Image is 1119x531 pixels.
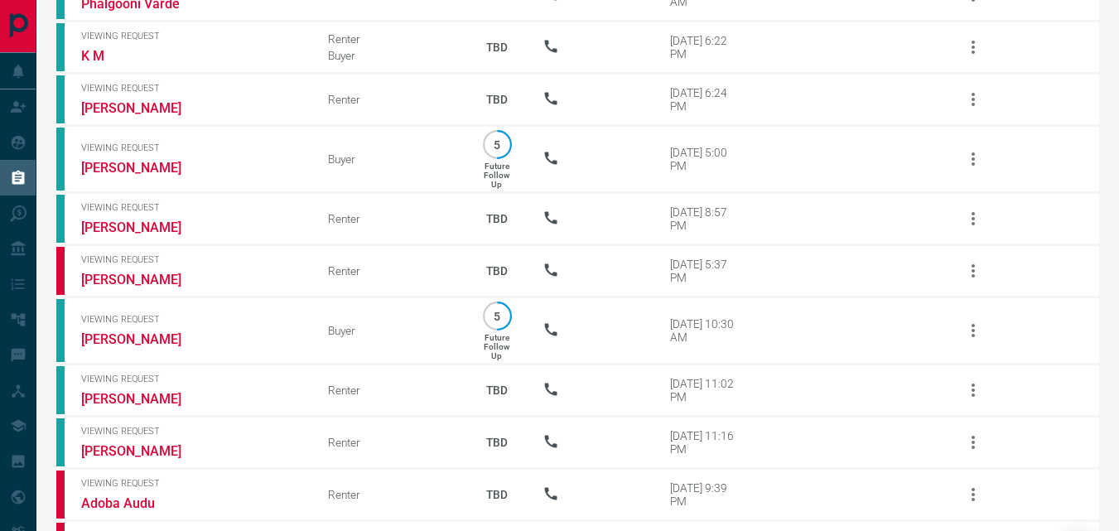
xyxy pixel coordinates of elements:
div: condos.ca [56,128,65,191]
span: Viewing Request [81,478,303,489]
a: [PERSON_NAME] [81,331,205,347]
div: Renter [328,436,451,449]
div: condos.ca [56,418,65,466]
a: K M [81,48,205,64]
p: TBD [476,472,518,517]
a: [PERSON_NAME] [81,272,205,287]
div: condos.ca [56,299,65,362]
p: TBD [476,249,518,293]
div: property.ca [56,471,65,519]
div: [DATE] 6:22 PM [670,34,740,60]
a: [PERSON_NAME] [81,391,205,407]
span: Viewing Request [81,142,303,153]
div: Renter [328,384,451,397]
span: Viewing Request [81,31,303,41]
p: TBD [476,196,518,241]
div: [DATE] 11:16 PM [670,429,740,456]
div: Buyer [328,152,451,166]
p: TBD [476,25,518,70]
span: Viewing Request [81,83,303,94]
div: condos.ca [56,366,65,414]
div: [DATE] 9:39 PM [670,481,740,508]
div: Buyer [328,324,451,337]
div: Renter [328,32,451,46]
p: Future Follow Up [484,162,509,189]
p: TBD [476,420,518,465]
div: [DATE] 5:00 PM [670,146,740,172]
div: [DATE] 8:57 PM [670,205,740,232]
div: [DATE] 6:24 PM [670,86,740,113]
a: Adoba Audu [81,495,205,511]
p: 5 [491,138,504,151]
div: Renter [328,212,451,225]
div: [DATE] 10:30 AM [670,317,740,344]
div: property.ca [56,247,65,295]
div: condos.ca [56,75,65,123]
span: Viewing Request [81,426,303,437]
span: Viewing Request [81,254,303,265]
p: TBD [476,77,518,122]
div: [DATE] 11:02 PM [670,377,740,403]
p: TBD [476,368,518,413]
div: Renter [328,488,451,501]
p: 5 [491,310,504,322]
div: [DATE] 5:37 PM [670,258,740,284]
a: [PERSON_NAME] [81,100,205,116]
a: [PERSON_NAME] [81,160,205,176]
a: [PERSON_NAME] [81,220,205,235]
a: [PERSON_NAME] [81,443,205,459]
div: condos.ca [56,195,65,243]
div: Buyer [328,49,451,62]
div: Renter [328,93,451,106]
span: Viewing Request [81,374,303,384]
span: Viewing Request [81,314,303,325]
p: Future Follow Up [484,333,509,360]
div: condos.ca [56,23,65,71]
div: Renter [328,264,451,278]
span: Viewing Request [81,202,303,213]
